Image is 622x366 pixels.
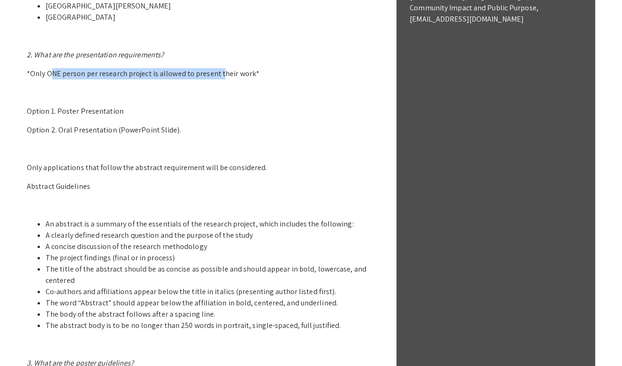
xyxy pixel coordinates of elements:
[27,181,379,192] p: Abstract Guidelines
[46,252,379,264] li: The project findings (final or in process)
[46,0,379,12] li: [GEOGRAPHIC_DATA][PERSON_NAME]
[27,68,379,79] p: *Only ONE person per research project is allowed to present their work*
[27,125,379,136] p: Option 2. Oral Presentation (PowerPoint Slide).
[46,241,379,252] li: A concise discussion of the research methodology
[7,324,40,359] iframe: Chat
[46,309,379,320] li: The body of the abstract follows after a spacing line.
[46,230,379,241] li: A clearly defined research question and the purpose of the study
[46,297,379,309] li: The word “Abstract” should appear below the affiliation in bold, centered, and underlined.
[46,264,379,286] li: The title of the abstract should be as concise as possible and should appear in bold, lowercase, ...
[27,50,164,60] em: 2. What are the presentation requirements?
[27,162,379,173] p: Only applications that follow the abstract requirement will be considered.
[46,320,379,331] li: The abstract body is to be no longer than 250 words in portrait, single-spaced, full justified.
[27,106,379,117] p: Option 1. Poster Presentation
[46,286,379,297] li: Co-authors and affiliations appear below the title in italics (presenting author listed first).
[46,218,379,230] li: An abstract is a summary of the essentials of the research project, which includes the following:
[46,12,379,23] li: [GEOGRAPHIC_DATA]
